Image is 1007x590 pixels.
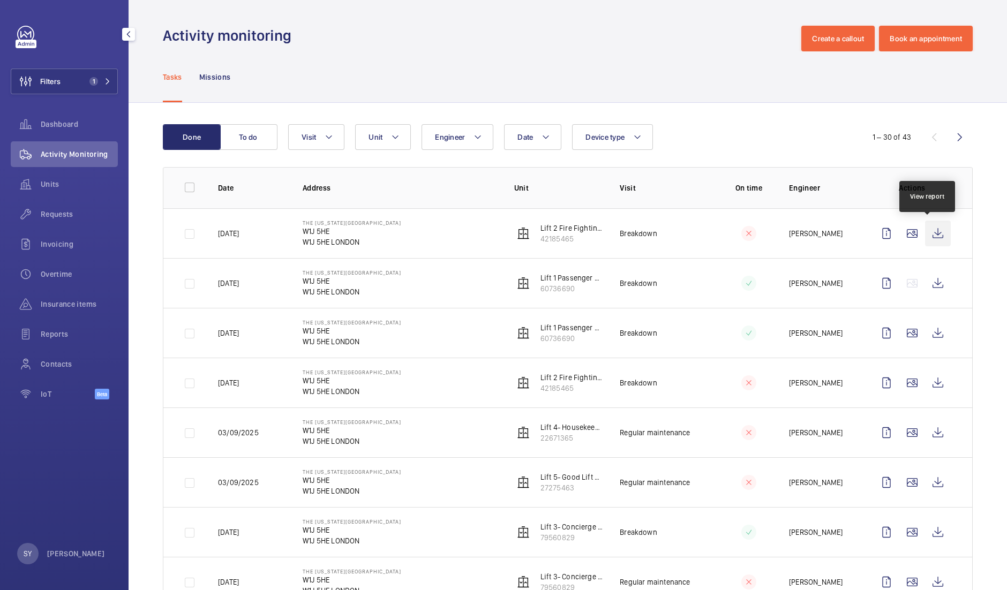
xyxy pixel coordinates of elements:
button: Filters1 [11,69,118,94]
img: elevator.svg [517,476,530,489]
p: W1J 5HE [303,276,401,286]
img: elevator.svg [517,426,530,439]
p: [DATE] [218,228,239,239]
p: 42185465 [540,383,603,394]
img: elevator.svg [517,376,530,389]
p: Lift 3- Concierge (9FLR) [540,521,603,532]
span: Requests [41,209,118,220]
p: Breakdown [620,278,657,289]
button: Done [163,124,221,150]
p: [PERSON_NAME] [789,328,843,338]
p: W1J 5HE LONDON [303,486,401,496]
button: Visit [288,124,344,150]
p: [PERSON_NAME] [789,377,843,388]
p: 60736690 [540,283,603,294]
span: Unit [369,133,382,141]
p: [PERSON_NAME] [789,427,843,438]
p: Lift 3- Concierge (9FLR) [540,571,603,582]
span: Dashboard [41,119,118,130]
span: Filters [40,76,61,87]
span: Insurance items [41,299,118,309]
p: W1J 5HE LONDON [303,436,401,447]
button: Date [504,124,561,150]
p: The [US_STATE][GEOGRAPHIC_DATA] [303,220,401,226]
p: [DATE] [218,278,239,289]
p: [DATE] [218,328,239,338]
p: The [US_STATE][GEOGRAPHIC_DATA] [303,568,401,574]
p: [PERSON_NAME] [47,548,105,559]
span: Contacts [41,359,118,369]
p: Engineer [789,183,856,193]
p: Date [218,183,285,193]
p: Lift 5- Good Lift 2FLR [540,472,603,482]
span: Units [41,179,118,190]
div: 1 – 30 of 43 [873,132,911,142]
p: Regular maintenance [620,427,690,438]
p: Lift 2 Fire Fighting RH (8FLR) [540,223,603,233]
p: Breakdown [620,328,657,338]
p: Breakdown [620,527,657,538]
p: Lift 2 Fire Fighting RH (8FLR) [540,372,603,383]
p: The [US_STATE][GEOGRAPHIC_DATA] [303,269,401,276]
p: [PERSON_NAME] [789,228,843,239]
p: Breakdown [620,228,657,239]
span: Visit [302,133,316,141]
p: 27275463 [540,482,603,493]
p: Breakdown [620,377,657,388]
p: Lift 4- Housekeeping (5FLR) [540,422,603,433]
p: 03/09/2025 [218,427,259,438]
img: elevator.svg [517,526,530,539]
p: Lift 1 Passenger LH (8FLR) [540,273,603,283]
span: IoT [41,389,95,399]
p: W1J 5HE LONDON [303,386,401,397]
p: W1J 5HE LONDON [303,286,401,297]
p: Lift 1 Passenger LH (8FLR) [540,322,603,333]
p: Tasks [163,72,182,82]
p: Actions [874,183,951,193]
span: Reports [41,329,118,339]
p: W1J 5HE [303,574,401,585]
p: Visit [620,183,708,193]
img: elevator.svg [517,227,530,240]
button: To do [220,124,277,150]
p: W1J 5HE LONDON [303,237,401,247]
span: Beta [95,389,109,399]
p: 79560829 [540,532,603,543]
p: 60736690 [540,333,603,344]
span: Device type [585,133,625,141]
span: Invoicing [41,239,118,249]
p: SY [24,548,32,559]
button: Device type [572,124,653,150]
h1: Activity monitoring [163,26,298,46]
img: elevator.svg [517,576,530,588]
p: Unit [514,183,603,193]
p: W1J 5HE [303,475,401,486]
p: W1J 5HE [303,326,401,336]
span: 1 [89,77,98,86]
p: W1J 5HE [303,525,401,535]
p: Regular maintenance [620,577,690,587]
p: 03/09/2025 [218,477,259,488]
button: Engineer [422,124,493,150]
button: Unit [355,124,411,150]
p: The [US_STATE][GEOGRAPHIC_DATA] [303,319,401,326]
p: The [US_STATE][GEOGRAPHIC_DATA] [303,419,401,425]
p: [DATE] [218,577,239,587]
p: 22671365 [540,433,603,443]
p: W1J 5HE LONDON [303,336,401,347]
p: W1J 5HE [303,375,401,386]
p: [PERSON_NAME] [789,477,843,488]
img: elevator.svg [517,277,530,290]
p: 42185465 [540,233,603,244]
span: Overtime [41,269,118,279]
p: Address [303,183,497,193]
p: [DATE] [218,377,239,388]
p: [DATE] [218,527,239,538]
p: [PERSON_NAME] [789,527,843,538]
img: elevator.svg [517,327,530,339]
p: The [US_STATE][GEOGRAPHIC_DATA] [303,369,401,375]
span: Activity Monitoring [41,149,118,160]
p: On time [726,183,772,193]
p: [PERSON_NAME] [789,577,843,587]
p: W1J 5HE LONDON [303,535,401,546]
